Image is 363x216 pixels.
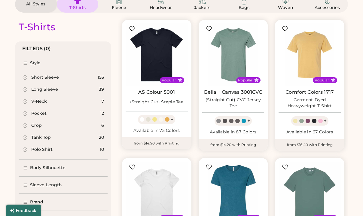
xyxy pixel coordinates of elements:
a: Bella + Canvas 3001CVC [204,89,262,95]
div: Garment-Dyed Heavyweight T-Shirt [279,97,341,109]
div: (Straight Cut) Staple Tee [130,99,183,105]
div: 39 [99,87,104,93]
div: All Styles [22,1,49,7]
div: Body Silhouette [30,165,66,171]
div: Available in 75 Colors [126,128,188,134]
div: 12 [100,111,104,117]
div: T-Shirts [19,21,55,33]
div: Woven [272,5,299,11]
div: from $14.20 with Printing [199,139,268,151]
div: Popular [162,78,176,83]
div: Popular [315,78,329,83]
div: Fleece [105,5,133,11]
a: Comfort Colors 1717 [285,89,334,95]
div: 6 [101,123,104,129]
button: Popular Style [331,78,335,82]
div: Tank Top [31,135,51,141]
div: Long Sleeve [31,87,58,93]
div: Sleeve Length [30,182,62,188]
div: Accessories [314,5,341,11]
div: V-Neck [31,99,47,105]
img: BELLA + CANVAS 3001CVC (Straight Cut) CVC Jersey Tee [202,23,264,86]
div: (Straight Cut) CVC Jersey Tee [202,97,264,109]
div: + [247,117,250,124]
div: + [171,116,173,123]
div: Polo Shirt [31,147,53,153]
div: Jackets [189,5,216,11]
div: FILTERS (0) [22,45,51,52]
div: Popular [238,78,252,83]
div: 10 [100,147,104,153]
div: Brand [30,199,44,205]
div: T-Shirts [64,5,91,11]
div: from $16.40 with Printing [275,139,344,151]
div: Short Sleeve [31,75,59,81]
a: AS Colour 5001 [138,89,175,95]
button: Popular Style [178,78,182,82]
div: Available in 87 Colors [202,129,264,135]
img: Comfort Colors 1717 Garment-Dyed Heavyweight T-Shirt [279,23,341,86]
div: 20 [99,135,104,141]
div: from $14.90 with Printing [122,137,191,149]
div: Pocket [31,111,47,117]
div: 153 [98,75,104,81]
div: Available in 67 Colors [279,129,341,135]
div: Bags [230,5,258,11]
div: Headwear [147,5,174,11]
img: AS Colour 5001 (Straight Cut) Staple Tee [126,23,188,86]
button: Popular Style [254,78,259,82]
div: + [324,117,327,124]
div: Crop [31,123,42,129]
div: Style [30,60,41,66]
div: 7 [102,99,104,105]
